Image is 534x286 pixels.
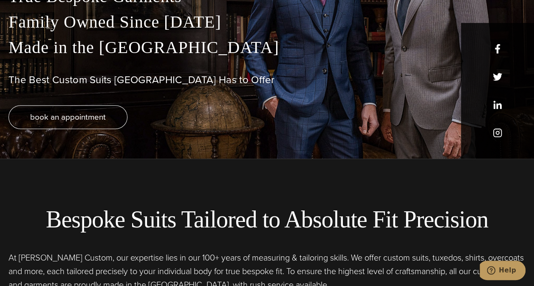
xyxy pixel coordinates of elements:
[8,105,127,129] a: book an appointment
[30,111,106,123] span: book an appointment
[8,74,526,86] h1: The Best Custom Suits [GEOGRAPHIC_DATA] Has to Offer
[8,205,526,234] h2: Bespoke Suits Tailored to Absolute Fit Precision
[480,261,526,282] iframe: Opens a widget where you can chat to one of our agents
